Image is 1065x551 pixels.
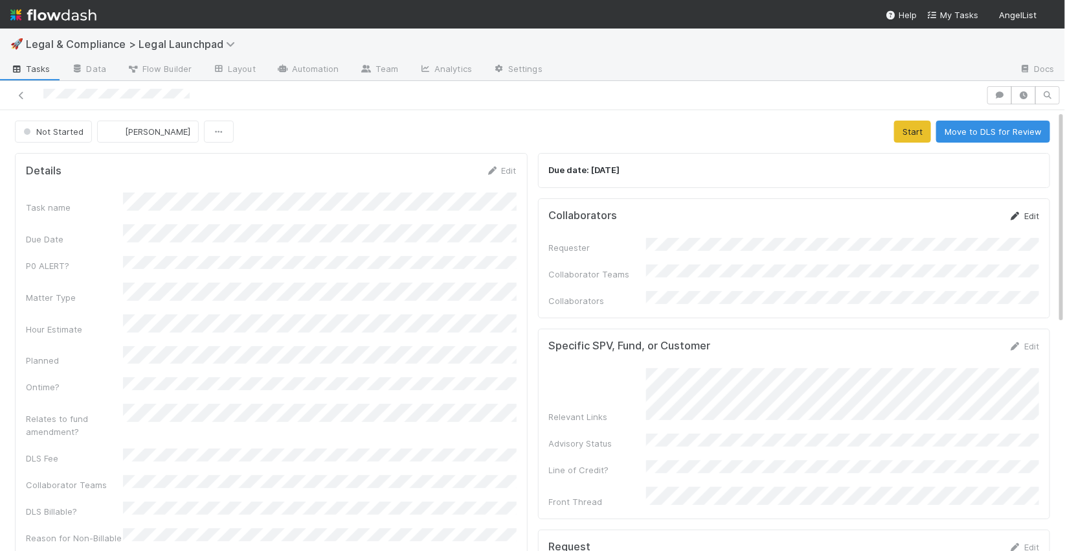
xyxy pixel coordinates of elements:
div: Line of Credit? [549,463,646,476]
div: Matter Type [26,291,123,304]
button: Start [894,121,931,143]
div: Ontime? [26,381,123,393]
span: Tasks [10,62,50,75]
div: Reason for Non-Billable [26,532,123,545]
button: Move to DLS for Review [936,121,1050,143]
a: Edit [1009,341,1039,351]
a: Docs [1009,60,1065,80]
div: Due Date [26,233,123,246]
span: 🚀 [10,38,23,49]
a: Data [61,60,117,80]
a: Flow Builder [117,60,202,80]
div: Relevant Links [549,410,646,423]
h5: Specific SPV, Fund, or Customer [549,340,711,353]
a: Settings [482,60,553,80]
h5: Collaborators [549,209,618,222]
div: Requester [549,241,646,254]
a: Edit [1009,211,1039,221]
a: Team [350,60,409,80]
strong: Due date: [DATE] [549,165,620,175]
span: [PERSON_NAME] [125,126,190,137]
div: Help [886,8,917,21]
a: Analytics [409,60,482,80]
span: Legal & Compliance > Legal Launchpad [26,38,241,51]
div: DLS Billable? [26,505,123,518]
button: [PERSON_NAME] [97,121,199,143]
div: Collaborators [549,294,646,307]
div: Collaborator Teams [549,268,646,281]
div: Advisory Status [549,437,646,450]
span: Flow Builder [127,62,192,75]
div: Planned [26,354,123,367]
span: My Tasks [927,10,978,20]
div: DLS Fee [26,452,123,465]
a: Layout [202,60,266,80]
h5: Details [26,165,62,178]
button: Not Started [15,121,92,143]
a: Automation [266,60,350,80]
div: Hour Estimate [26,323,123,336]
img: logo-inverted-e16ddd16eac7371096b0.svg [10,4,96,26]
div: Collaborator Teams [26,478,123,491]
span: Not Started [21,126,84,137]
span: AngelList [999,10,1037,20]
a: Edit [486,165,517,176]
img: avatar_b5be9b1b-4537-4870-b8e7-50cc2287641b.png [1042,9,1055,22]
a: My Tasks [927,8,978,21]
div: Front Thread [549,495,646,508]
img: avatar_b5be9b1b-4537-4870-b8e7-50cc2287641b.png [108,125,121,138]
div: Task name [26,201,123,214]
div: P0 ALERT? [26,259,123,272]
div: Relates to fund amendment? [26,412,123,438]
